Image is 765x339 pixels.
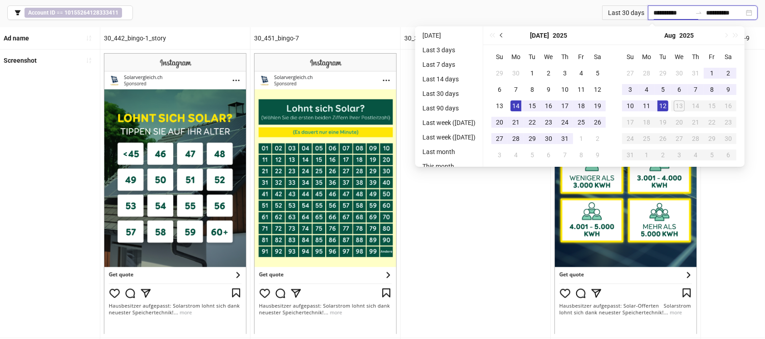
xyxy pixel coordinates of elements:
td: 2025-08-09 [720,81,736,98]
div: 29 [657,68,668,79]
td: 2025-08-16 [720,98,736,114]
td: 2025-08-04 [508,147,524,163]
td: 2025-08-26 [655,130,671,147]
td: 2025-08-22 [704,114,720,130]
div: 7 [510,84,521,95]
img: Screenshot 120225941635090238 [254,53,397,334]
td: 2025-07-19 [589,98,606,114]
span: filter [15,10,21,16]
td: 2025-09-04 [687,147,704,163]
div: 6 [723,150,734,160]
td: 2025-08-23 [720,114,736,130]
div: 4 [576,68,587,79]
div: 16 [543,100,554,111]
button: Choose a month [665,26,676,45]
td: 2025-08-18 [638,114,655,130]
td: 2025-07-29 [524,130,540,147]
div: 29 [527,133,538,144]
td: 2025-07-06 [491,81,508,98]
div: 2 [543,68,554,79]
td: 2025-08-12 [655,98,671,114]
td: 2025-08-08 [573,147,589,163]
div: 17 [559,100,570,111]
td: 2025-07-31 [557,130,573,147]
th: Fr [573,49,589,65]
button: Previous month (PageUp) [497,26,507,45]
div: 7 [559,150,570,160]
th: Th [557,49,573,65]
td: 2025-07-12 [589,81,606,98]
li: Last week ([DATE]) [419,117,479,128]
div: 5 [657,84,668,95]
td: 2025-08-14 [687,98,704,114]
td: 2025-07-13 [491,98,508,114]
div: 13 [494,100,505,111]
th: Sa [589,49,606,65]
div: 21 [510,117,521,128]
div: 19 [592,100,603,111]
li: This month [419,161,479,172]
td: 2025-07-22 [524,114,540,130]
div: 30 [543,133,554,144]
td: 2025-08-11 [638,98,655,114]
div: 27 [625,68,636,79]
span: == [25,8,122,18]
div: 4 [690,150,701,160]
div: 6 [494,84,505,95]
span: sort-ascending [86,35,92,41]
th: Th [687,49,704,65]
td: 2025-06-30 [508,65,524,81]
td: 2025-08-05 [655,81,671,98]
div: 7 [690,84,701,95]
div: 23 [723,117,734,128]
td: 2025-07-27 [491,130,508,147]
img: Screenshot 120228336126600238 [554,53,697,334]
td: 2025-07-02 [540,65,557,81]
td: 2025-07-29 [655,65,671,81]
div: 6 [674,84,685,95]
div: 14 [690,100,701,111]
span: sort-ascending [86,57,92,64]
div: 24 [625,133,636,144]
button: Choose a month [530,26,549,45]
div: 31 [690,68,701,79]
td: 2025-08-06 [540,147,557,163]
td: 2025-07-24 [557,114,573,130]
div: 30_442_bingo-1_story [100,27,250,49]
div: 12 [592,84,603,95]
td: 2025-07-30 [540,130,557,147]
td: 2025-07-11 [573,81,589,98]
td: 2025-07-21 [508,114,524,130]
td: 2025-07-27 [622,65,638,81]
div: 16 [723,100,734,111]
li: Last month [419,146,479,157]
span: to [695,9,702,16]
div: 30 [723,133,734,144]
div: 27 [674,133,685,144]
img: Screenshot 120225940570960238 [104,53,246,334]
td: 2025-08-28 [687,130,704,147]
td: 2025-09-05 [704,147,720,163]
div: 11 [576,84,587,95]
td: 2025-07-04 [573,65,589,81]
td: 2025-07-28 [508,130,524,147]
div: 10 [625,100,636,111]
td: 2025-07-28 [638,65,655,81]
td: 2025-08-27 [671,130,687,147]
td: 2025-08-01 [704,65,720,81]
th: Su [491,49,508,65]
td: 2025-08-04 [638,81,655,98]
th: Tu [524,49,540,65]
td: 2025-08-24 [622,130,638,147]
td: 2025-09-03 [671,147,687,163]
td: 2025-08-31 [622,147,638,163]
div: 24 [559,117,570,128]
button: Choose a year [680,26,694,45]
div: 5 [592,68,603,79]
div: 19 [657,117,668,128]
b: Ad name [4,35,29,42]
td: 2025-07-01 [524,65,540,81]
div: 27 [494,133,505,144]
th: Sa [720,49,736,65]
div: 25 [576,117,587,128]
